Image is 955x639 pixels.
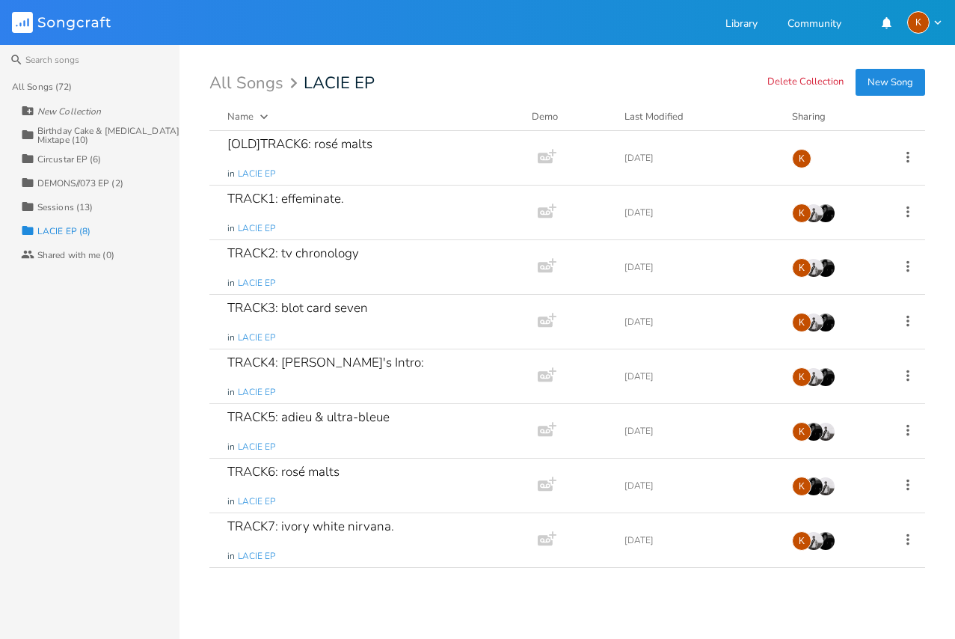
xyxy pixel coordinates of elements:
[227,495,235,508] span: in
[227,411,390,424] div: TRACK5: adieu & ultra-bleue
[725,19,758,31] a: Library
[227,302,368,314] div: TRACK3: blot card seven
[792,531,811,551] div: Kat
[792,109,882,124] div: Sharing
[792,204,811,223] div: Kat
[907,11,943,34] button: K
[804,531,823,551] img: Costa Tzoytzoyrakos
[624,263,774,272] div: [DATE]
[227,356,424,369] div: TRACK4: [PERSON_NAME]'s Intro:
[804,477,823,496] img: Jourdn A
[792,149,811,168] div: Kat
[624,481,774,490] div: [DATE]
[624,153,774,162] div: [DATE]
[816,531,835,551] img: Jourdn A
[37,179,123,188] div: DEMONS//073 EP (2)
[37,107,101,116] div: New Collection
[792,313,811,332] div: Kat
[624,372,774,381] div: [DATE]
[37,203,93,212] div: Sessions (13)
[227,168,235,180] span: in
[37,155,102,164] div: Circustar EP (6)
[227,277,235,290] span: in
[624,109,774,124] button: Last Modified
[227,441,235,453] span: in
[227,550,235,563] span: in
[804,367,823,387] img: Costa Tzoytzoyrakos
[792,477,811,496] div: Kat
[304,75,375,91] span: LACIE EP
[856,69,925,96] button: New Song
[816,422,835,441] img: Costa Tzoytzoyrakos
[238,441,275,453] span: LACIE EP
[238,495,275,508] span: LACIE EP
[227,386,235,399] span: in
[624,536,774,545] div: [DATE]
[804,204,823,223] img: Costa Tzoytzoyrakos
[532,109,607,124] div: Demo
[209,76,302,91] div: All Songs
[37,126,179,144] div: Birthday Cake & [MEDICAL_DATA] Mixtape (10)
[238,386,275,399] span: LACIE EP
[37,227,90,236] div: LACIE EP (8)
[238,331,275,344] span: LACIE EP
[787,19,841,31] a: Community
[238,550,275,563] span: LACIE EP
[227,192,344,205] div: TRACK1: effeminate.
[624,426,774,435] div: [DATE]
[227,520,394,533] div: TRACK7: ivory white nirvana.
[792,258,811,278] div: Kat
[227,110,254,123] div: Name
[227,222,235,235] span: in
[37,251,114,260] div: Shared with me (0)
[804,313,823,332] img: Costa Tzoytzoyrakos
[227,109,514,124] button: Name
[227,247,359,260] div: TRACK2: tv chronology
[816,367,835,387] img: Jourdn A
[804,422,823,441] img: Jourdn A
[767,76,844,89] button: Delete Collection
[816,477,835,496] img: Costa Tzoytzoyrakos
[792,422,811,441] div: Kat
[816,258,835,278] img: Jourdn A
[624,317,774,326] div: [DATE]
[227,465,340,478] div: TRACK6: rosé malts
[907,11,930,34] div: Kat
[792,367,811,387] div: Kat
[238,222,275,235] span: LACIE EP
[227,331,235,344] span: in
[238,277,275,290] span: LACIE EP
[804,258,823,278] img: Costa Tzoytzoyrakos
[816,313,835,332] img: Jourdn A
[624,208,774,217] div: [DATE]
[12,82,72,91] div: All Songs (72)
[238,168,275,180] span: LACIE EP
[624,110,684,123] div: Last Modified
[227,138,372,150] div: [OLD]TRACK6: rosé malts
[816,204,835,223] img: Jourdn A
